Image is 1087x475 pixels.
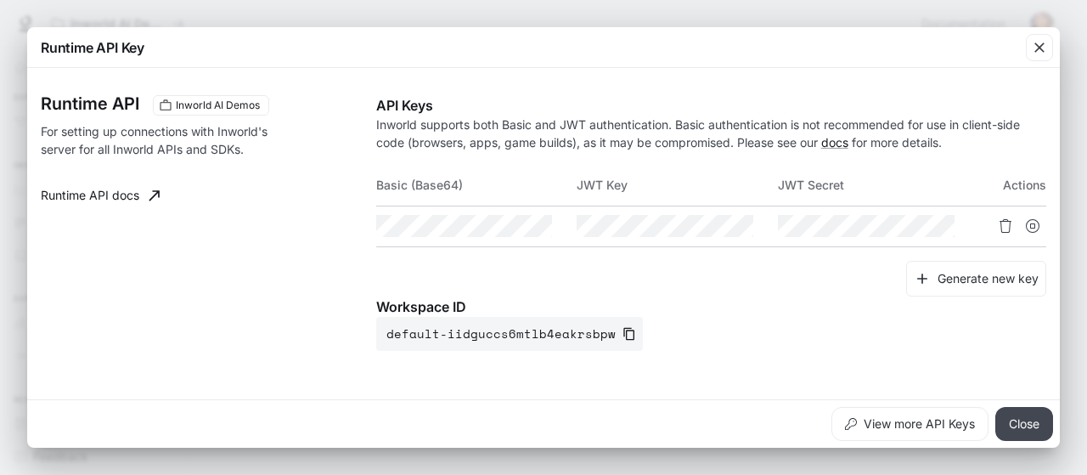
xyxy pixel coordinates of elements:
[1019,212,1046,240] button: Suspend API key
[831,407,988,441] button: View more API Keys
[992,212,1019,240] button: Delete API key
[778,165,979,206] th: JWT Secret
[376,297,1046,317] p: Workspace ID
[376,317,643,351] button: default-iidguccs6mtlb4eakrsbpw
[169,98,267,113] span: Inworld AI Demos
[34,178,166,212] a: Runtime API docs
[995,407,1053,441] button: Close
[41,122,282,158] p: For setting up connections with Inworld's server for all Inworld APIs and SDKs.
[41,37,144,58] p: Runtime API Key
[376,165,577,206] th: Basic (Base64)
[906,261,1046,297] button: Generate new key
[153,95,269,116] div: These keys will apply to your current workspace only
[577,165,778,206] th: JWT Key
[376,95,1046,116] p: API Keys
[376,116,1046,151] p: Inworld supports both Basic and JWT authentication. Basic authentication is not recommended for u...
[979,165,1046,206] th: Actions
[41,95,139,112] h3: Runtime API
[821,135,848,150] a: docs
